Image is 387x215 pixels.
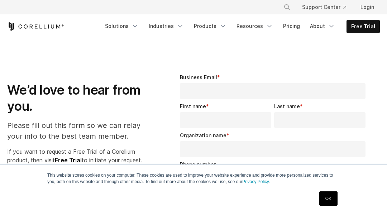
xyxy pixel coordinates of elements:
[190,20,231,33] a: Products
[180,103,206,109] span: First name
[275,1,380,14] div: Navigation Menu
[101,20,143,33] a: Solutions
[347,20,379,33] a: Free Trial
[296,1,352,14] a: Support Center
[279,20,304,33] a: Pricing
[180,132,226,138] span: Organization name
[101,20,380,33] div: Navigation Menu
[274,103,300,109] span: Last name
[319,191,338,206] a: OK
[55,157,82,164] a: Free Trial
[242,179,270,184] a: Privacy Policy.
[47,172,340,185] p: This website stores cookies on your computer. These cookies are used to improve your website expe...
[7,22,64,31] a: Corellium Home
[180,74,217,80] span: Business Email
[232,20,277,33] a: Resources
[7,120,154,142] p: Please fill out this form so we can relay your info to the best team member.
[7,147,154,164] p: If you want to request a Free Trial of a Corellium product, then visit to initiate your request.
[306,20,339,33] a: About
[144,20,188,33] a: Industries
[180,161,216,167] span: Phone number
[7,82,154,114] h1: We’d love to hear from you.
[355,1,380,14] a: Login
[281,1,293,14] button: Search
